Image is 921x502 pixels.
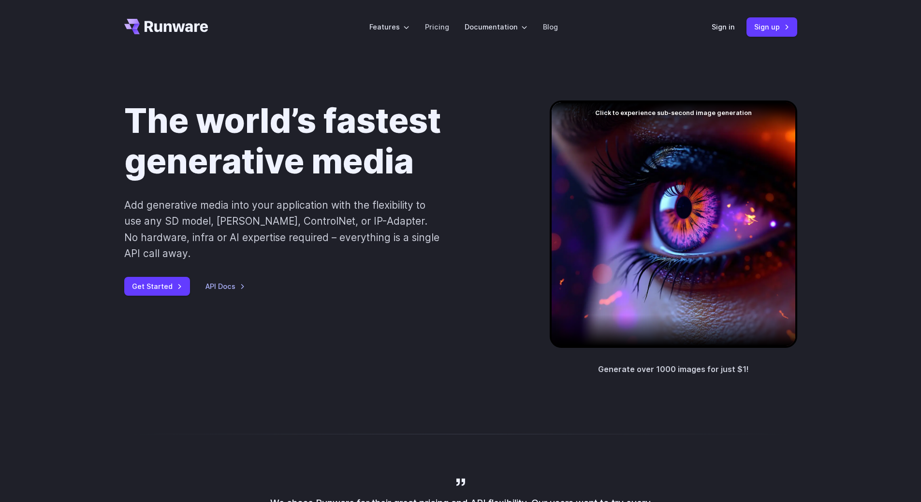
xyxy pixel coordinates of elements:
a: Sign in [712,21,735,32]
a: Get Started [124,277,190,296]
a: Blog [543,21,558,32]
a: API Docs [205,281,245,292]
label: Documentation [465,21,527,32]
a: Sign up [746,17,797,36]
p: Generate over 1000 images for just $1! [598,363,749,376]
h1: The world’s fastest generative media [124,100,519,182]
a: Pricing [425,21,449,32]
label: Features [369,21,409,32]
p: Add generative media into your application with the flexibility to use any SD model, [PERSON_NAME... [124,197,440,261]
a: Go to / [124,19,208,34]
